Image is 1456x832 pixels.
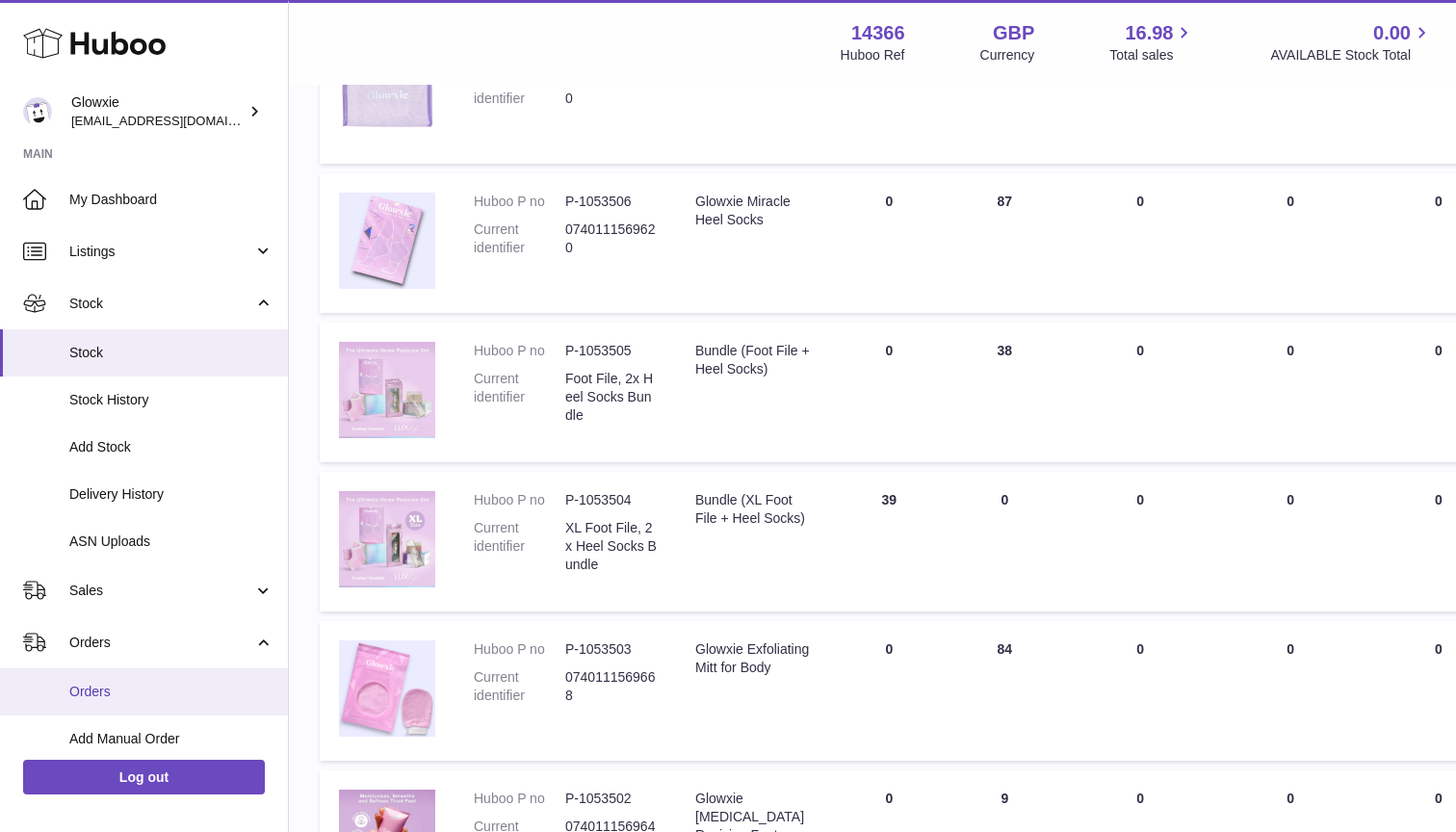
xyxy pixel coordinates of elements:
td: 0 [1062,173,1218,313]
td: 0 [831,621,947,761]
span: Total sales [1109,46,1195,65]
span: [EMAIL_ADDRESS][DOMAIN_NAME] [71,113,283,128]
div: Glowxie [71,93,245,130]
img: product image [339,43,435,140]
a: Log out [23,760,265,794]
td: 4 [1218,24,1363,164]
td: 0 [1062,472,1218,611]
div: Huboo Ref [841,46,905,65]
dt: Current identifier [474,71,565,108]
dt: Huboo P no [474,640,565,659]
div: Bundle (XL Foot File + Heel Socks) [695,491,812,528]
td: 0 [1062,621,1218,761]
td: 0 [831,173,947,313]
span: My Dashboard [69,191,273,209]
dt: Current identifier [474,519,565,574]
a: 0.00 AVAILABLE Stock Total [1270,20,1433,65]
td: 0 [1218,621,1363,761]
dd: 0740111569620 [565,221,657,257]
span: Orders [69,683,273,701]
dd: Foot File, 2x Heel Socks Bundle [565,370,657,425]
td: 0 [831,24,947,164]
span: 0 [1435,343,1443,358]
td: 0 [1062,323,1218,462]
span: Stock [69,295,253,313]
dd: XL Foot File, 2x Heel Socks Bundle [565,519,657,574]
td: 39 [831,472,947,611]
dd: 0740111569668 [565,668,657,705]
span: 0 [1435,194,1443,209]
div: Glowxie Exfoliating Mitt for Body [695,640,812,677]
dt: Huboo P no [474,193,565,211]
div: Currency [980,46,1035,65]
img: product image [339,491,435,587]
img: suraj@glowxie.com [23,97,52,126]
span: AVAILABLE Stock Total [1270,46,1433,65]
span: Stock [69,344,273,362]
span: Add Stock [69,438,273,456]
td: 60 [947,24,1062,164]
dd: 0787480549280 [565,71,657,108]
td: 0 [1218,472,1363,611]
strong: GBP [993,20,1034,46]
td: 87 [947,173,1062,313]
td: 0 [947,472,1062,611]
dd: P-1053506 [565,193,657,211]
span: ASN Uploads [69,533,273,551]
dt: Huboo P no [474,342,565,360]
td: 0 [1062,24,1218,164]
span: 0 [1435,492,1443,507]
span: Sales [69,582,253,600]
dd: P-1053503 [565,640,657,659]
td: 38 [947,323,1062,462]
div: Glowxie Miracle Heel Socks [695,193,812,229]
dt: Current identifier [474,221,565,257]
span: 16.98 [1125,20,1173,46]
td: 0 [1218,173,1363,313]
span: 0.00 [1373,20,1411,46]
dt: Huboo P no [474,790,565,808]
div: Bundle (Foot File + Heel Socks) [695,342,812,378]
dt: Huboo P no [474,491,565,509]
span: Delivery History [69,485,273,504]
span: Orders [69,634,253,652]
img: product image [339,342,435,438]
span: Stock History [69,391,273,409]
a: 16.98 Total sales [1109,20,1195,65]
span: Add Manual Order [69,730,273,748]
dt: Current identifier [474,668,565,705]
td: 0 [831,323,947,462]
img: product image [339,193,435,289]
dt: Current identifier [474,370,565,425]
strong: 14366 [851,20,905,46]
img: product image [339,640,435,737]
span: 0 [1435,791,1443,806]
dd: P-1053505 [565,342,657,360]
dd: P-1053502 [565,790,657,808]
dd: P-1053504 [565,491,657,509]
span: Listings [69,243,253,261]
span: 0 [1435,641,1443,657]
td: 0 [1218,323,1363,462]
td: 84 [947,621,1062,761]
